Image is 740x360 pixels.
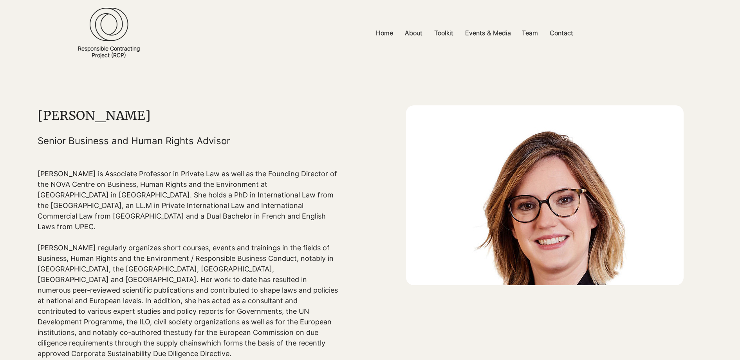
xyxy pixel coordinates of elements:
[38,135,338,147] h5: Senior Business and Human Rights Advisor
[516,24,544,42] a: Team
[372,24,397,42] p: Home
[544,24,579,42] a: Contact
[430,24,457,42] p: Toolkit
[459,24,516,42] a: Events & Media
[546,24,577,42] p: Contact
[38,232,338,359] p: [PERSON_NAME] regularly organizes short courses, events and trainings in the fields of Business, ...
[38,328,318,347] a: study for the European Commission on due diligence requirements through the supply chains
[38,108,338,123] h1: [PERSON_NAME]​​​​
[401,24,426,42] p: About
[370,24,399,42] a: Home
[406,105,684,285] img: Claire Bright.jpg
[38,168,338,232] p: [PERSON_NAME] is Associate Professor in Private Law as well as the Founding Director of the NOVA ...
[399,24,428,42] a: About
[461,24,515,42] p: Events & Media
[428,24,459,42] a: Toolkit
[276,24,673,42] nav: Site
[518,24,542,42] p: Team
[78,45,140,58] a: Responsible ContractingProject (RCP)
